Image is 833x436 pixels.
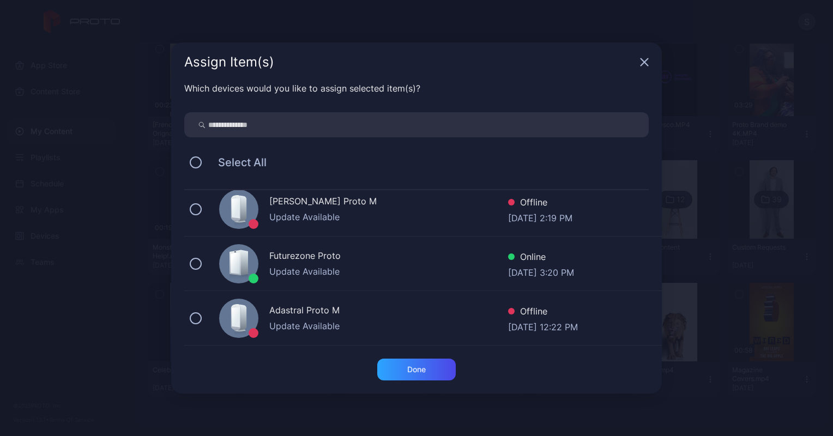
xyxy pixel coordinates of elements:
[184,82,649,95] div: Which devices would you like to assign selected item(s)?
[269,210,508,223] div: Update Available
[207,156,267,169] span: Select All
[269,319,508,332] div: Update Available
[184,56,636,69] div: Assign Item(s)
[508,320,578,331] div: [DATE] 12:22 PM
[269,304,508,319] div: Adastral Proto M
[407,365,426,374] div: Done
[508,196,572,211] div: Offline
[508,250,574,266] div: Online
[508,305,578,320] div: Offline
[269,265,508,278] div: Update Available
[269,249,508,265] div: Futurezone Proto
[508,211,572,222] div: [DATE] 2:19 PM
[377,359,456,380] button: Done
[269,195,508,210] div: [PERSON_NAME] Proto M
[508,266,574,277] div: [DATE] 3:20 PM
